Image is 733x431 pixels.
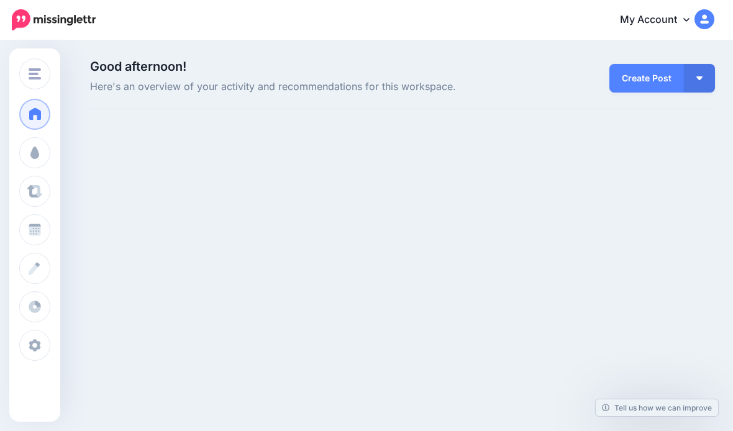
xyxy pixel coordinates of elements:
img: arrow-down-white.png [696,76,703,80]
a: My Account [608,5,714,35]
a: Create Post [609,64,684,93]
span: Here's an overview of your activity and recommendations for this workspace. [90,79,500,95]
img: menu.png [29,68,41,79]
img: Missinglettr [12,9,96,30]
a: Tell us how we can improve [596,399,718,416]
span: Good afternoon! [90,59,186,74]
